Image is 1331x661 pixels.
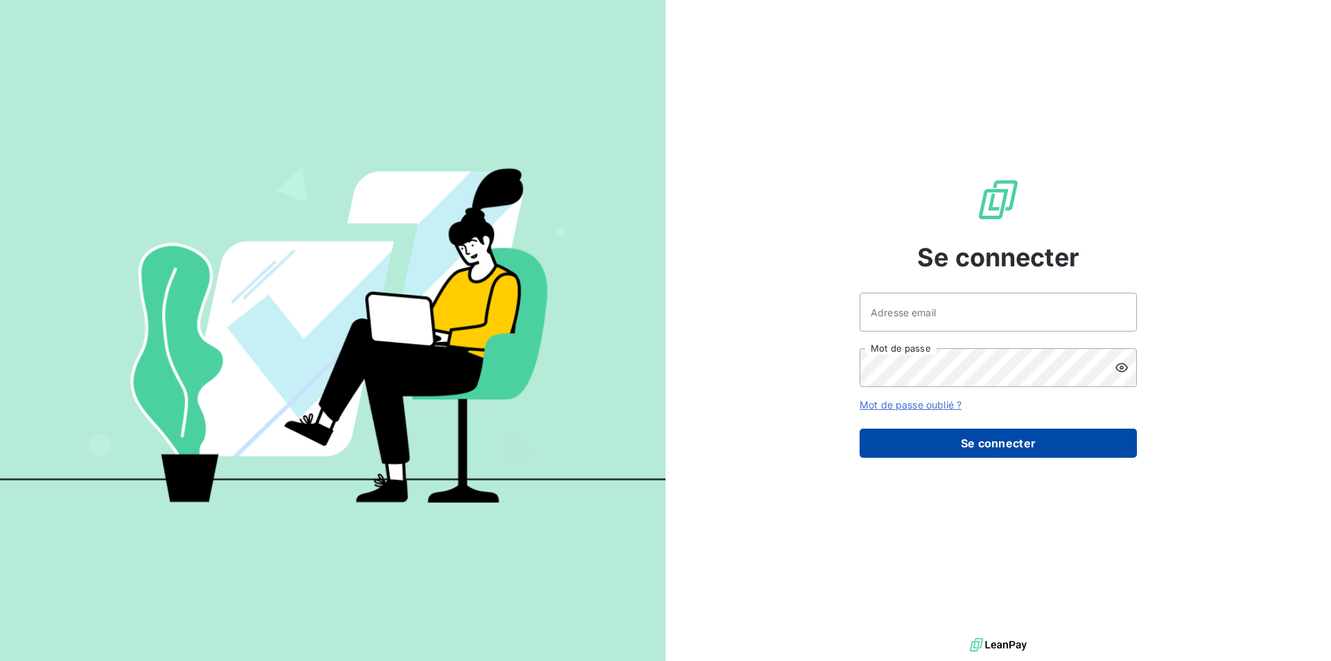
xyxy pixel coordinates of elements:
[917,239,1079,276] span: Se connecter
[860,399,962,411] a: Mot de passe oublié ?
[976,178,1020,222] img: Logo LeanPay
[970,635,1027,655] img: logo
[860,293,1137,332] input: placeholder
[860,429,1137,458] button: Se connecter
